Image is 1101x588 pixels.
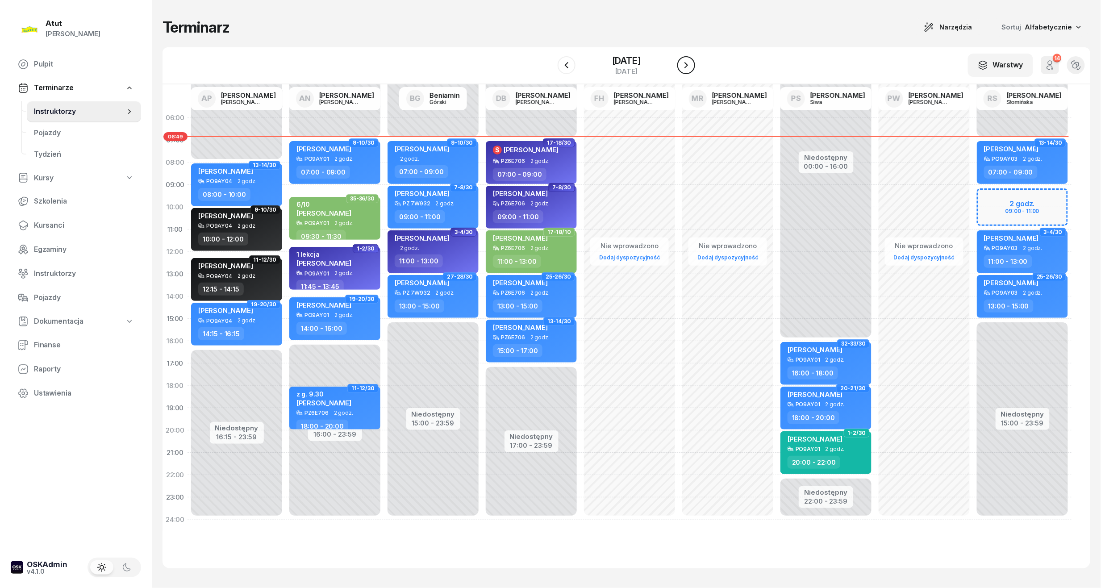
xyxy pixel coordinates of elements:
span: 2 godz. [530,290,550,296]
span: 2 godz. [436,290,455,296]
div: 12:15 - 14:15 [198,283,244,296]
span: 3-4/30 [1044,231,1062,233]
a: Kursy [11,168,141,188]
span: [PERSON_NAME] [984,234,1039,242]
span: Pulpit [34,58,134,70]
div: 14:00 - 16:00 [296,322,347,335]
div: [PERSON_NAME] [712,92,767,99]
div: 15:00 [163,308,188,330]
a: Instruktorzy [11,263,141,284]
span: 2 godz. [334,220,354,226]
div: 17:00 - 23:59 [510,440,553,449]
div: Niedostępny [412,411,455,417]
span: 19-20/30 [349,298,375,300]
div: 11:00 - 13:00 [395,254,443,267]
div: PO9AY03 [992,245,1018,251]
span: 2 godz. [238,178,257,184]
a: Pojazdy [11,287,141,309]
span: [PERSON_NAME] [395,189,450,198]
a: PS[PERSON_NAME]Siwa [780,87,872,110]
span: [PERSON_NAME] [504,146,559,154]
div: 11:00 - 13:00 [493,255,541,268]
div: 09:00 - 11:00 [395,210,445,223]
button: Narzędzia [916,18,980,36]
span: 1-2/30 [357,248,375,250]
div: 07:00 - 09:00 [395,165,448,178]
span: 7-8/30 [552,187,571,188]
div: [PERSON_NAME] [712,99,755,105]
img: logo-xs-dark@2x.png [11,561,23,574]
span: 2 godz. [1023,156,1043,162]
div: [PERSON_NAME] [1007,92,1062,99]
span: 25-26/30 [1037,276,1062,278]
span: Szkolenia [34,196,134,207]
a: Szkolenia [11,191,141,212]
span: [PERSON_NAME] [395,279,450,287]
div: [PERSON_NAME] [614,92,669,99]
span: 17-18/10 [547,231,571,233]
span: 13-14/30 [547,321,571,322]
div: 16:15 - 23:59 [215,431,259,441]
div: PO9AY04 [206,178,232,184]
div: 11:45 - 13:45 [296,280,344,293]
div: PZ6E706 [501,200,525,206]
span: RS [988,95,997,102]
div: 07:00 - 09:00 [493,168,546,181]
span: Finanse [34,339,134,351]
span: Terminarze [34,82,73,94]
div: 20:00 [163,419,188,442]
button: Nie wprowadzonoDodaj dyspozycyjność [890,238,958,265]
span: 2 godz. [530,200,550,207]
div: 13:00 - 15:00 [395,300,444,313]
button: Nie wprowadzonoDodaj dyspozycyjność [596,238,663,265]
span: 19-20/30 [251,304,276,305]
h1: Terminarz [163,19,229,35]
span: 06:49 [163,132,188,141]
div: Nie wprowadzono [694,240,762,252]
span: 2 godz. [238,317,257,324]
div: 11:00 - 13:00 [984,255,1032,268]
div: PO9AY01 [796,357,820,363]
div: Atut [46,20,100,27]
div: 24:00 [163,509,188,531]
div: 17:00 [163,352,188,375]
span: 2 godz. [826,446,845,452]
span: 2 godz. [530,158,550,164]
span: [PERSON_NAME] [296,259,351,267]
div: 00:00 - 16:00 [804,161,848,170]
span: 35-36/30 [350,198,375,200]
span: Instruktorzy [34,106,125,117]
span: [PERSON_NAME] [788,390,842,399]
div: [PERSON_NAME] [221,92,276,99]
span: Alfabetycznie [1025,23,1072,31]
div: Niedostępny [510,433,553,440]
div: 16:00 - 18:00 [788,367,838,379]
a: Terminarze [11,78,141,98]
div: Niedostępny [215,425,259,431]
span: Kursy [34,172,54,184]
div: v4.1.0 [27,568,67,575]
span: Narzędzia [940,22,972,33]
a: Egzaminy [11,239,141,260]
span: 17-18/30 [547,142,571,144]
span: [PERSON_NAME] [395,145,450,153]
a: Dodaj dyspozycyjność [596,252,663,263]
div: 6/10 [296,200,351,208]
span: 20-21/30 [840,388,866,389]
a: Dokumentacja [11,311,141,332]
div: 18:00 [163,375,188,397]
span: 2 godz. [1023,290,1043,296]
span: MR [692,95,704,102]
div: [PERSON_NAME] [909,99,951,105]
span: [PERSON_NAME] [395,234,450,242]
div: PO9AY04 [206,273,232,279]
div: [PERSON_NAME] [319,92,374,99]
span: 2 godz. [400,156,419,162]
span: 9-10/30 [451,142,473,144]
a: Dodaj dyspozycyjność [890,252,958,263]
div: Niedostępny [804,489,848,496]
a: Ustawienia [11,383,141,404]
span: 2 godz. [238,273,257,279]
a: Dodaj dyspozycyjność [694,252,762,263]
div: 08:00 - 10:00 [198,188,250,201]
